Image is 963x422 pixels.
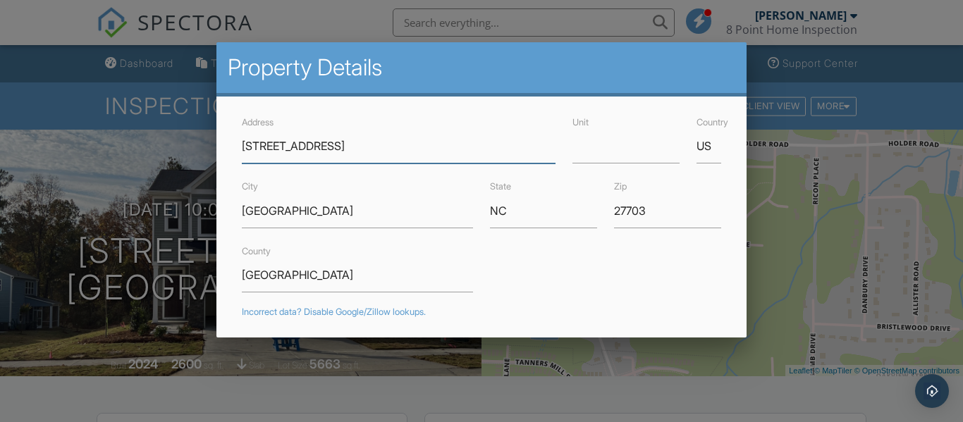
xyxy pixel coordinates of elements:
label: State [490,181,511,192]
label: Address [242,117,274,128]
label: County [242,246,271,256]
label: City [242,181,258,192]
label: Zip [614,181,627,192]
h2: Property Details [228,54,735,82]
div: Open Intercom Messenger [915,374,949,408]
div: Incorrect data? Disable Google/Zillow lookups. [242,306,720,318]
label: Country [697,117,728,128]
label: Unit [572,117,589,128]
